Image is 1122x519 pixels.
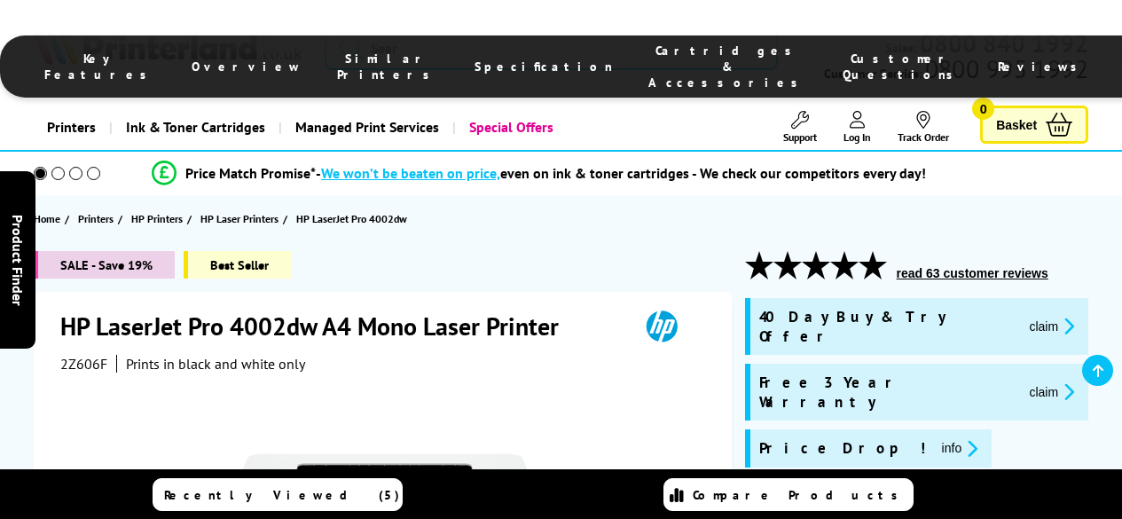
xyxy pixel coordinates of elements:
span: Basket [996,113,1037,137]
a: Compare Products [663,478,914,511]
span: Recently Viewed (5) [164,487,400,503]
a: Basket 0 [980,106,1088,144]
h1: HP LaserJet Pro 4002dw A4 Mono Laser Printer [60,310,577,342]
span: Ink & Toner Cartridges [126,105,265,150]
span: Home [34,209,60,228]
img: HP [621,310,702,342]
span: Cartridges & Accessories [648,43,807,90]
button: promo-description [937,438,984,459]
span: HP LaserJet Pro 4002dw [296,212,407,225]
a: Log In [843,111,871,144]
a: Home [34,209,65,228]
span: Price Match Promise* [185,164,316,182]
a: HP Printers [131,209,187,228]
span: Log In [843,130,871,144]
span: Price Drop! [759,438,928,459]
i: Prints in black and white only [126,355,305,373]
span: HP Printers [131,209,183,228]
span: 40 Day Buy & Try Offer [759,307,1016,346]
a: HP Laser Printers [200,209,283,228]
span: 2Z606F [60,355,107,373]
a: Support [783,111,817,144]
span: Free 3 Year Warranty [759,373,1016,412]
li: modal_Promise [9,158,1069,189]
span: Overview [192,59,302,75]
button: promo-description [1024,316,1079,336]
span: Key Features [44,51,156,83]
a: Managed Print Services [279,105,452,150]
span: Compare Products [693,487,907,503]
span: Customer Questions [843,51,962,83]
a: Special Offers [452,105,567,150]
button: read 63 customer reviews [891,265,1054,281]
span: HP Laser Printers [200,209,279,228]
span: Reviews [998,59,1087,75]
span: Printers [78,209,114,228]
a: Printers [34,105,109,150]
a: Printers [78,209,118,228]
span: We won’t be beaten on price, [321,164,500,182]
span: Support [783,130,817,144]
span: Specification [475,59,613,75]
span: Similar Printers [337,51,439,83]
span: Best Seller [184,251,291,279]
div: - even on ink & toner cartridges - We check our competitors every day! [316,164,926,182]
span: 0 [972,98,994,120]
a: Track Order [898,111,949,144]
a: Recently Viewed (5) [153,478,403,511]
span: Product Finder [9,214,27,305]
a: Ink & Toner Cartridges [109,105,279,150]
button: promo-description [1024,381,1079,402]
span: SALE - Save 19% [34,251,175,279]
